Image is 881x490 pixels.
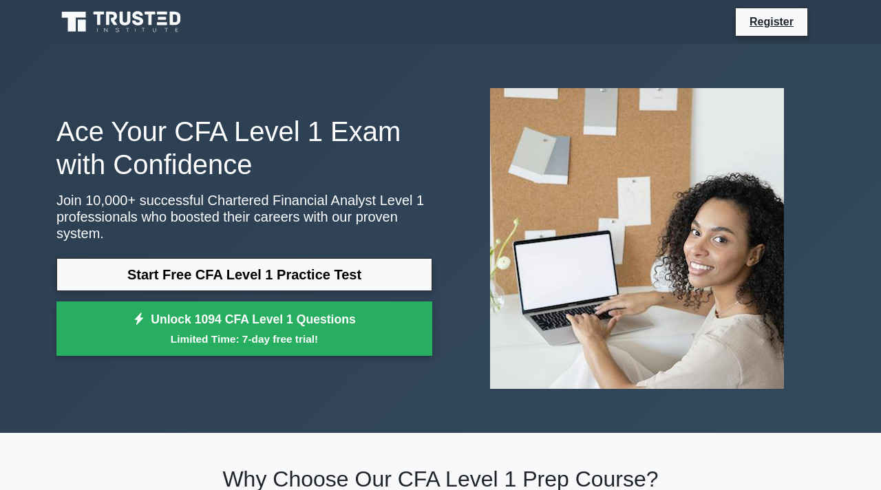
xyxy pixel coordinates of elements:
[741,13,802,30] a: Register
[56,258,432,291] a: Start Free CFA Level 1 Practice Test
[74,331,415,347] small: Limited Time: 7-day free trial!
[56,115,432,181] h1: Ace Your CFA Level 1 Exam with Confidence
[56,301,432,356] a: Unlock 1094 CFA Level 1 QuestionsLimited Time: 7-day free trial!
[56,192,432,242] p: Join 10,000+ successful Chartered Financial Analyst Level 1 professionals who boosted their caree...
